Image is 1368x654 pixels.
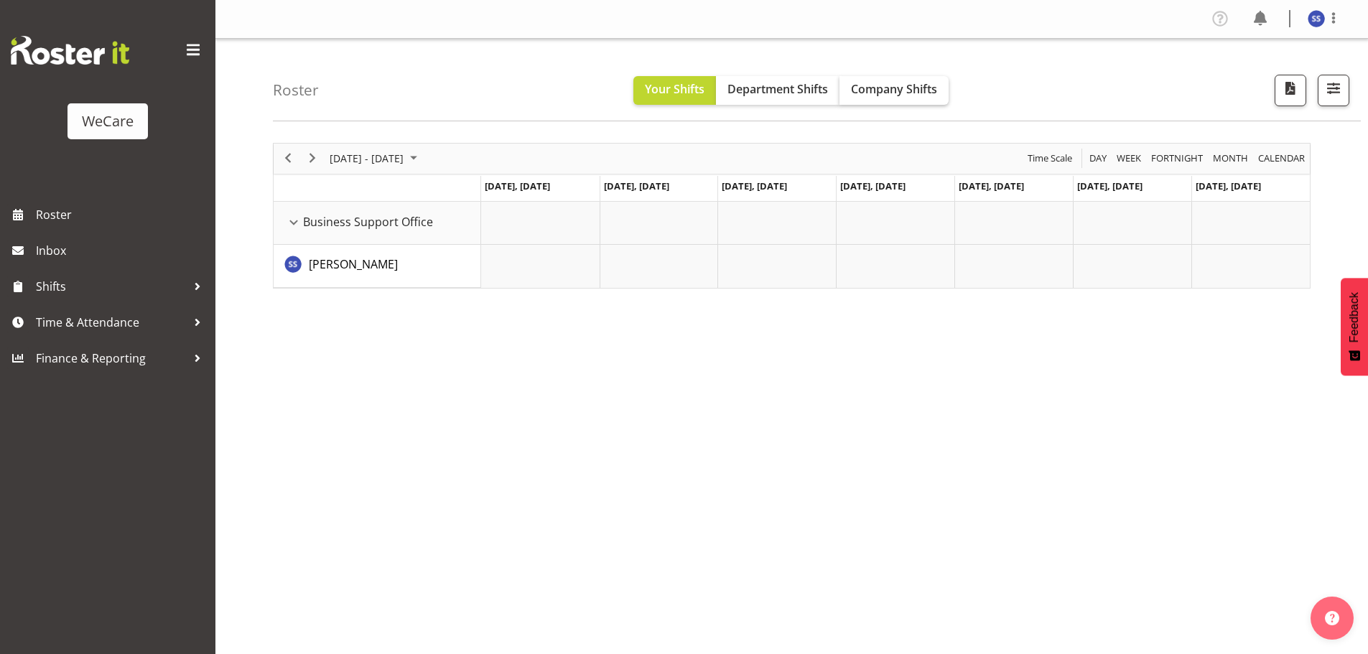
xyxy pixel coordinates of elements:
span: Time & Attendance [36,312,187,333]
button: Department Shifts [716,76,839,105]
div: Timeline Week of June 30, 2024 [273,143,1311,289]
div: WeCare [82,111,134,132]
a: [PERSON_NAME] [309,256,398,273]
span: Company Shifts [851,81,937,97]
div: previous period [276,144,300,174]
h4: Roster [273,82,319,98]
button: Time Scale [1025,149,1075,167]
img: help-xxl-2.png [1325,611,1339,625]
span: Department Shifts [727,81,828,97]
button: Timeline Month [1211,149,1251,167]
span: Feedback [1348,292,1361,342]
button: June 2024 [327,149,424,167]
div: next period [300,144,325,174]
span: [DATE], [DATE] [959,179,1024,192]
span: [DATE], [DATE] [1196,179,1261,192]
span: [DATE], [DATE] [485,179,550,192]
img: Rosterit website logo [11,36,129,65]
span: Your Shifts [645,81,704,97]
button: Previous [279,149,298,167]
button: Your Shifts [633,76,716,105]
span: [DATE] - [DATE] [328,149,405,167]
span: Week [1115,149,1143,167]
span: Shifts [36,276,187,297]
span: Roster [36,204,208,225]
button: Feedback - Show survey [1341,278,1368,375]
span: calendar [1257,149,1306,167]
span: Month [1211,149,1250,167]
div: June 24 - 30, 2024 [325,144,426,174]
span: [DATE], [DATE] [1077,179,1143,192]
img: savita-savita11083.jpg [1308,10,1325,27]
button: Fortnight [1149,149,1206,167]
span: Day [1088,149,1108,167]
td: Business Support Office resource [274,202,481,245]
button: Timeline Week [1115,149,1144,167]
span: Time Scale [1026,149,1074,167]
span: Inbox [36,240,208,261]
span: [DATE], [DATE] [722,179,787,192]
td: Savita Savita resource [274,245,481,288]
button: Timeline Day [1087,149,1109,167]
span: [PERSON_NAME] [309,256,398,272]
table: Timeline Week of June 30, 2024 [481,202,1310,288]
span: [DATE], [DATE] [604,179,669,192]
span: Fortnight [1150,149,1204,167]
span: [DATE], [DATE] [840,179,906,192]
button: Company Shifts [839,76,949,105]
button: Download a PDF of the roster according to the set date range. [1275,75,1306,106]
button: Month [1256,149,1308,167]
button: Filter Shifts [1318,75,1349,106]
span: Business Support Office [303,213,433,230]
span: Finance & Reporting [36,347,187,369]
button: Next [303,149,322,167]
